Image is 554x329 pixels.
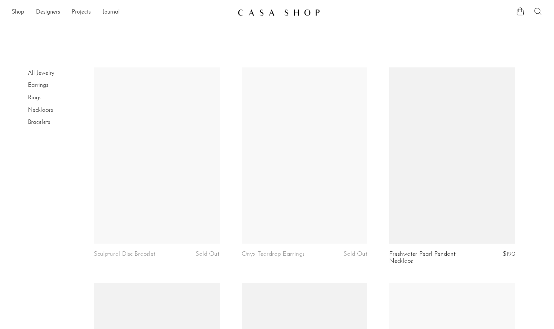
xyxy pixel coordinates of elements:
[12,6,232,19] ul: NEW HEADER MENU
[94,251,155,258] a: Sculptural Disc Bracelet
[242,251,305,258] a: Onyx Teardrop Earrings
[503,251,515,257] span: $190
[343,251,367,257] span: Sold Out
[28,95,41,101] a: Rings
[389,251,473,265] a: Freshwater Pearl Pendant Necklace
[72,8,91,17] a: Projects
[103,8,120,17] a: Journal
[12,6,232,19] nav: Desktop navigation
[28,70,54,76] a: All Jewelry
[12,8,24,17] a: Shop
[36,8,60,17] a: Designers
[196,251,219,257] span: Sold Out
[28,119,50,125] a: Bracelets
[28,82,48,88] a: Earrings
[28,107,53,113] a: Necklaces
